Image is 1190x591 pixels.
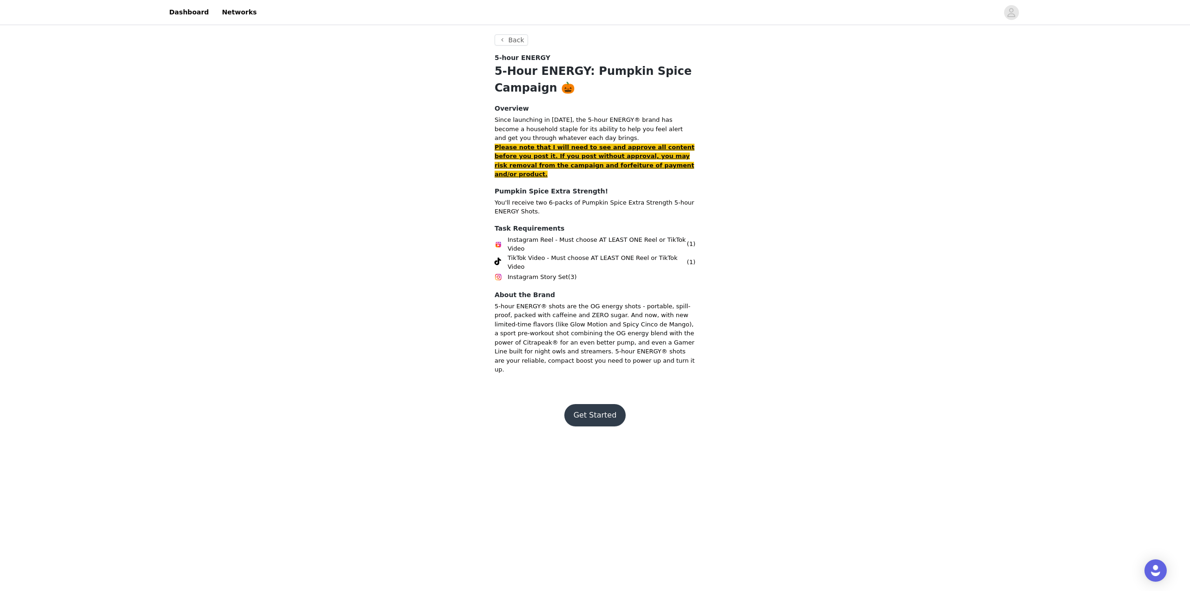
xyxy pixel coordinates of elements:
[495,224,695,233] h4: Task Requirements
[495,198,695,216] p: You'll receive two 6-packs of Pumpkin Spice Extra Strength 5-hour ENERGY Shots.
[495,34,528,46] button: Back
[495,290,695,300] h4: About the Brand
[508,253,687,272] span: TikTok Video - Must choose AT LEAST ONE Reel or TikTok Video
[495,53,550,63] span: 5-hour ENERGY
[495,302,695,374] p: 5-hour ENERGY® shots are the OG energy shots - portable, spill-proof, packed with caffeine and ZE...
[1144,559,1167,582] div: Open Intercom Messenger
[216,2,262,23] a: Networks
[1007,5,1016,20] div: avatar
[508,272,568,282] span: Instagram Story Set
[687,258,695,267] span: (1)
[508,235,687,253] span: Instagram Reel - Must choose AT LEAST ONE Reel or TikTok Video
[495,144,694,178] strong: Please note that I will need to see and approve all content before you post it. If you post witho...
[495,241,502,248] img: Instagram Reels Icon
[164,2,214,23] a: Dashboard
[495,273,502,281] img: Instagram Icon
[687,239,695,249] span: (1)
[495,63,695,96] h1: 5-Hour ENERGY: Pumpkin Spice Campaign 🎃
[568,272,576,282] span: (3)
[564,404,626,426] button: Get Started
[495,186,695,196] h4: Pumpkin Spice Extra Strength!
[495,115,695,143] p: Since launching in [DATE], the 5-hour ENERGY® brand has become a household staple for its ability...
[495,104,695,113] h4: Overview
